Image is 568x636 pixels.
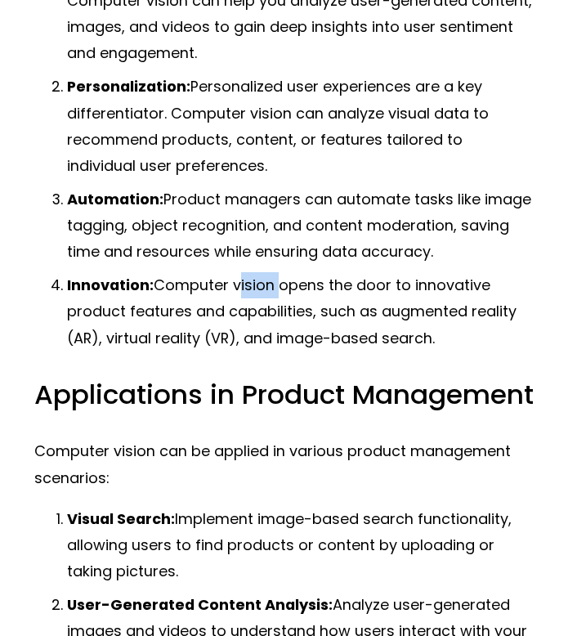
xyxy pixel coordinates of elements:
[67,74,534,179] p: Personalized user experiences are a key differentiator. Computer vision can analyze visual data t...
[34,438,534,490] p: Computer vision can be applied in various product management scenarios:
[67,508,175,529] strong: Visual Search:
[67,189,163,209] strong: Automation:
[67,594,333,615] strong: User-Generated Content Analysis:
[67,506,534,584] p: Implement image-based search functionality, allowing users to find products or content by uploadi...
[67,76,190,96] strong: Personalization:
[67,272,534,351] p: Computer vision opens the door to innovative product features and capabilities, such as augmented...
[34,378,534,413] h2: Applications in Product Management
[67,275,154,295] strong: Innovation:
[67,186,534,265] p: Product managers can automate tasks like image tagging, object recognition, and content moderatio...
